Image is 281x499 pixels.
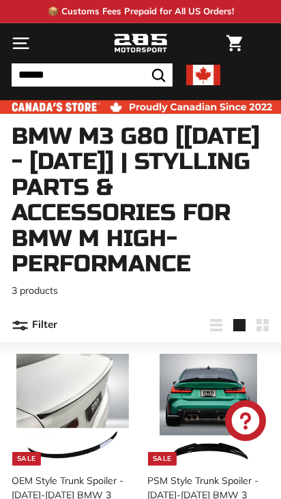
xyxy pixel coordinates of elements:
[220,24,249,63] a: Cart
[113,32,168,55] img: Logo_285_Motorsport_areodynamics_components
[12,309,57,342] button: Filter
[12,284,269,298] p: 3 products
[12,63,173,87] input: Search
[148,452,177,466] div: Sale
[48,5,234,18] p: 📦 Customs Fees Prepaid for All US Orders!
[12,452,41,466] div: Sale
[12,124,269,277] h1: BMW M3 G80 [[DATE] - [DATE]] | Stylling parts & accessories for BMW M High-Performance
[221,400,270,444] inbox-online-store-chat: Shopify online store chat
